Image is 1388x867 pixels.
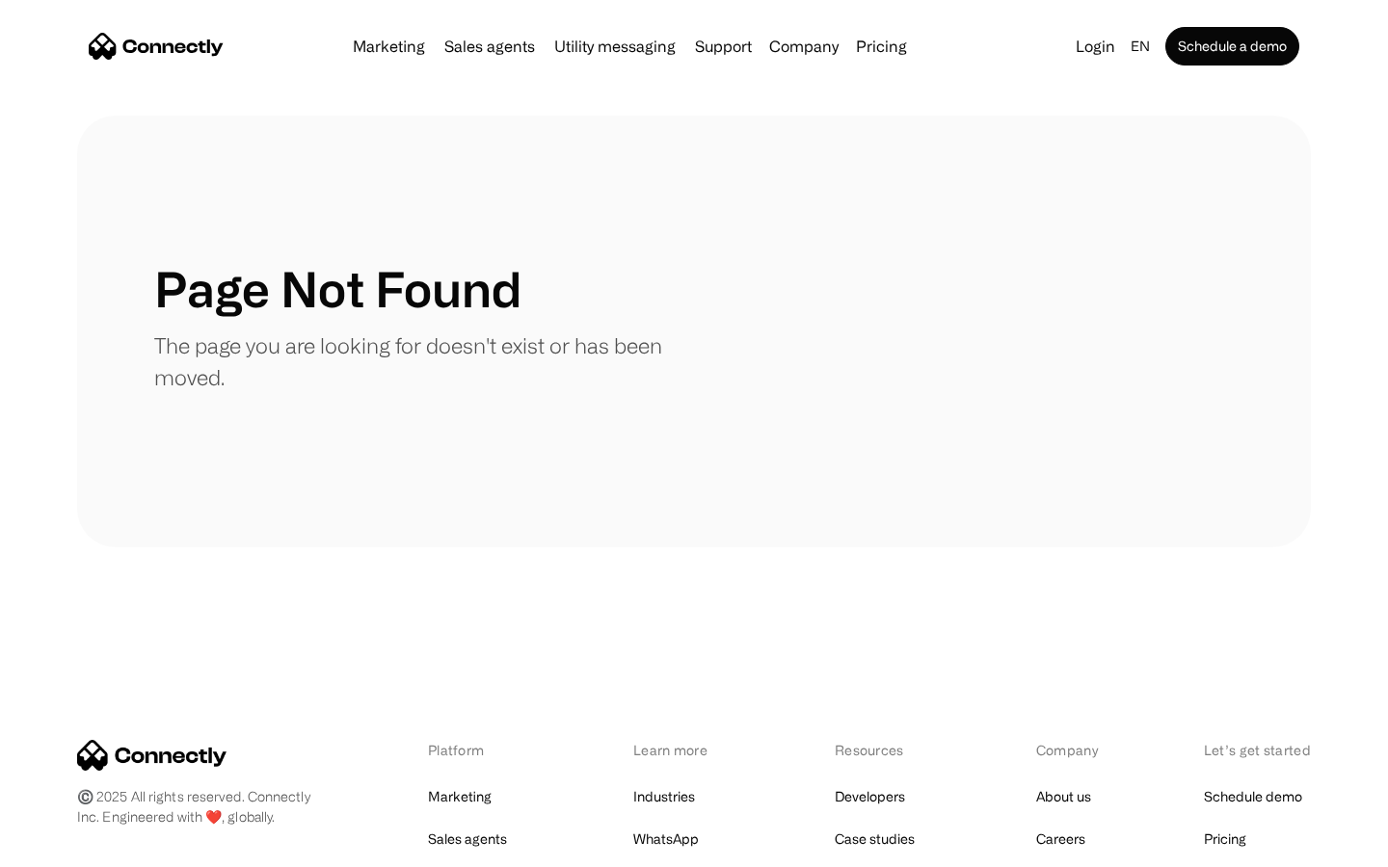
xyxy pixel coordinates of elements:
[428,740,533,760] div: Platform
[835,783,905,810] a: Developers
[848,39,915,54] a: Pricing
[345,39,433,54] a: Marketing
[835,826,915,853] a: Case studies
[154,260,521,318] h1: Page Not Found
[1036,826,1085,853] a: Careers
[1036,740,1104,760] div: Company
[1068,33,1123,60] a: Login
[437,39,543,54] a: Sales agents
[1165,27,1299,66] a: Schedule a demo
[428,826,507,853] a: Sales agents
[769,33,839,60] div: Company
[687,39,760,54] a: Support
[154,329,694,393] p: The page you are looking for doesn't exist or has been moved.
[633,783,695,810] a: Industries
[1036,783,1091,810] a: About us
[1204,783,1302,810] a: Schedule demo
[428,783,492,810] a: Marketing
[835,740,936,760] div: Resources
[1131,33,1150,60] div: en
[547,39,683,54] a: Utility messaging
[633,826,699,853] a: WhatsApp
[39,833,116,860] ul: Language list
[19,831,116,860] aside: Language selected: English
[633,740,734,760] div: Learn more
[1204,740,1311,760] div: Let’s get started
[1204,826,1246,853] a: Pricing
